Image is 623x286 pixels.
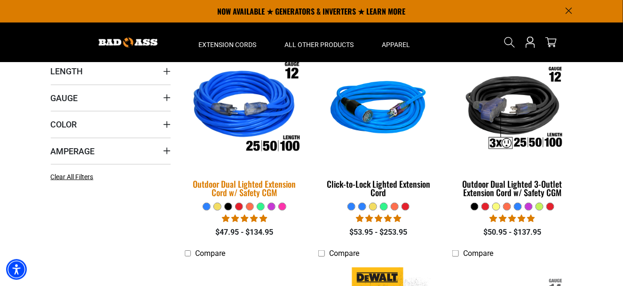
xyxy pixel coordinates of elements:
span: Gauge [51,93,78,103]
a: Clear All Filters [51,172,97,182]
span: 4.80 stars [490,214,535,223]
a: blue Click-to-Lock Lighted Extension Cord [318,51,438,202]
div: Click-to-Lock Lighted Extension Cord [318,180,438,197]
summary: Gauge [51,85,171,111]
span: Clear All Filters [51,173,94,181]
span: Color [51,119,77,130]
div: $50.95 - $137.95 [452,227,572,238]
a: Outdoor Dual Lighted Extension Cord w/ Safety CGM Outdoor Dual Lighted Extension Cord w/ Safety CGM [185,51,305,202]
summary: Color [51,111,171,137]
a: cart [544,37,559,48]
span: Length [51,66,83,77]
span: Compare [463,249,493,258]
a: Outdoor Dual Lighted 3-Outlet Extension Cord w/ Safety CGM Outdoor Dual Lighted 3-Outlet Extensio... [452,51,572,202]
summary: Length [51,58,171,84]
div: Outdoor Dual Lighted Extension Cord w/ Safety CGM [185,180,305,197]
summary: Extension Cords [185,23,271,62]
summary: All Other Products [271,23,368,62]
div: Outdoor Dual Lighted 3-Outlet Extension Cord w/ Safety CGM [452,180,572,197]
span: Apparel [382,40,410,49]
div: $47.95 - $134.95 [185,227,305,238]
span: 4.87 stars [356,214,401,223]
summary: Amperage [51,138,171,164]
img: Bad Ass Extension Cords [99,38,158,48]
img: blue [319,56,438,164]
summary: Apparel [368,23,425,62]
span: Amperage [51,146,95,157]
span: Extension Cords [199,40,257,49]
div: Accessibility Menu [6,259,27,280]
summary: Search [502,35,517,50]
div: $53.95 - $253.95 [318,227,438,238]
img: Outdoor Dual Lighted Extension Cord w/ Safety CGM [179,49,310,170]
a: Open this option [523,23,538,62]
span: Compare [329,249,359,258]
span: All Other Products [285,40,354,49]
span: Compare [195,249,225,258]
img: Outdoor Dual Lighted 3-Outlet Extension Cord w/ Safety CGM [453,56,572,164]
span: 4.82 stars [222,214,267,223]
